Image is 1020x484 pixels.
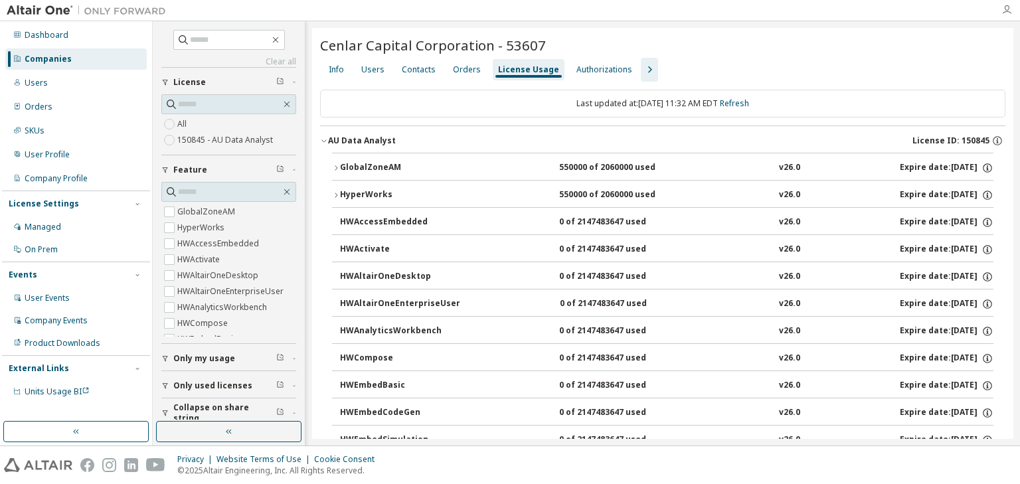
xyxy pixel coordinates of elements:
[25,338,100,349] div: Product Downloads
[340,344,993,373] button: HWCompose0 of 2147483647 usedv26.0Expire date:[DATE]
[173,77,206,88] span: License
[361,64,384,75] div: Users
[340,426,993,455] button: HWEmbedSimulation0 of 2147483647 usedv26.0Expire date:[DATE]
[320,90,1005,118] div: Last updated at: [DATE] 11:32 AM EDT
[559,271,679,283] div: 0 of 2147483647 used
[900,298,993,310] div: Expire date: [DATE]
[25,244,58,255] div: On Prem
[559,162,679,174] div: 550000 of 2060000 used
[177,268,261,283] label: HWAltairOneDesktop
[340,289,993,319] button: HWAltairOneEnterpriseUser0 of 2147483647 usedv26.0Expire date:[DATE]
[340,216,460,228] div: HWAccessEmbedded
[328,135,396,146] div: AU Data Analyst
[177,116,189,132] label: All
[340,298,460,310] div: HWAltairOneEnterpriseUser
[177,252,222,268] label: HWActivate
[559,434,679,446] div: 0 of 2147483647 used
[9,270,37,280] div: Events
[177,315,230,331] label: HWCompose
[314,454,382,465] div: Cookie Consent
[25,293,70,303] div: User Events
[779,244,800,256] div: v26.0
[25,173,88,184] div: Company Profile
[177,283,286,299] label: HWAltairOneEnterpriseUser
[900,407,993,419] div: Expire date: [DATE]
[340,434,460,446] div: HWEmbedSimulation
[7,4,173,17] img: Altair One
[498,64,559,75] div: License Usage
[779,271,800,283] div: v26.0
[559,189,679,201] div: 550000 of 2060000 used
[276,408,284,418] span: Clear filter
[340,208,993,237] button: HWAccessEmbedded0 of 2147483647 usedv26.0Expire date:[DATE]
[332,181,993,210] button: HyperWorks550000 of 2060000 usedv26.0Expire date:[DATE]
[173,380,252,391] span: Only used licenses
[340,317,993,346] button: HWAnalyticsWorkbench0 of 2147483647 usedv26.0Expire date:[DATE]
[276,165,284,175] span: Clear filter
[161,344,296,373] button: Only my usage
[340,325,460,337] div: HWAnalyticsWorkbench
[900,434,993,446] div: Expire date: [DATE]
[124,458,138,472] img: linkedin.svg
[9,363,69,374] div: External Links
[340,189,460,201] div: HyperWorks
[559,353,679,364] div: 0 of 2147483647 used
[276,77,284,88] span: Clear filter
[161,155,296,185] button: Feature
[340,353,460,364] div: HWCompose
[559,244,679,256] div: 0 of 2147483647 used
[177,204,238,220] label: GlobalZoneAM
[177,331,240,347] label: HWEmbedBasic
[453,64,481,75] div: Orders
[276,353,284,364] span: Clear filter
[900,325,993,337] div: Expire date: [DATE]
[173,165,207,175] span: Feature
[80,458,94,472] img: facebook.svg
[900,380,993,392] div: Expire date: [DATE]
[340,235,993,264] button: HWActivate0 of 2147483647 usedv26.0Expire date:[DATE]
[560,298,679,310] div: 0 of 2147483647 used
[216,454,314,465] div: Website Terms of Use
[177,454,216,465] div: Privacy
[559,380,679,392] div: 0 of 2147483647 used
[340,162,460,174] div: GlobalZoneAM
[320,126,1005,155] button: AU Data AnalystLicense ID: 150845
[720,98,749,109] a: Refresh
[177,220,227,236] label: HyperWorks
[177,465,382,476] p: © 2025 Altair Engineering, Inc. All Rights Reserved.
[332,153,993,183] button: GlobalZoneAM550000 of 2060000 usedv26.0Expire date:[DATE]
[25,222,61,232] div: Managed
[900,162,993,174] div: Expire date: [DATE]
[25,54,72,64] div: Companies
[559,407,679,419] div: 0 of 2147483647 used
[576,64,632,75] div: Authorizations
[779,407,800,419] div: v26.0
[25,386,90,397] span: Units Usage BI
[320,36,546,54] span: Cenlar Capital Corporation - 53607
[900,216,993,228] div: Expire date: [DATE]
[559,325,679,337] div: 0 of 2147483647 used
[559,216,679,228] div: 0 of 2147483647 used
[340,407,460,419] div: HWEmbedCodeGen
[276,380,284,391] span: Clear filter
[779,325,800,337] div: v26.0
[779,380,800,392] div: v26.0
[340,244,460,256] div: HWActivate
[779,434,800,446] div: v26.0
[25,102,52,112] div: Orders
[177,132,276,148] label: 150845 - AU Data Analyst
[340,398,993,428] button: HWEmbedCodeGen0 of 2147483647 usedv26.0Expire date:[DATE]
[402,64,436,75] div: Contacts
[173,353,235,364] span: Only my usage
[173,402,276,424] span: Collapse on share string
[779,216,800,228] div: v26.0
[779,162,800,174] div: v26.0
[25,315,88,326] div: Company Events
[912,135,989,146] span: License ID: 150845
[900,271,993,283] div: Expire date: [DATE]
[25,78,48,88] div: Users
[102,458,116,472] img: instagram.svg
[340,371,993,400] button: HWEmbedBasic0 of 2147483647 usedv26.0Expire date:[DATE]
[900,189,993,201] div: Expire date: [DATE]
[340,380,460,392] div: HWEmbedBasic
